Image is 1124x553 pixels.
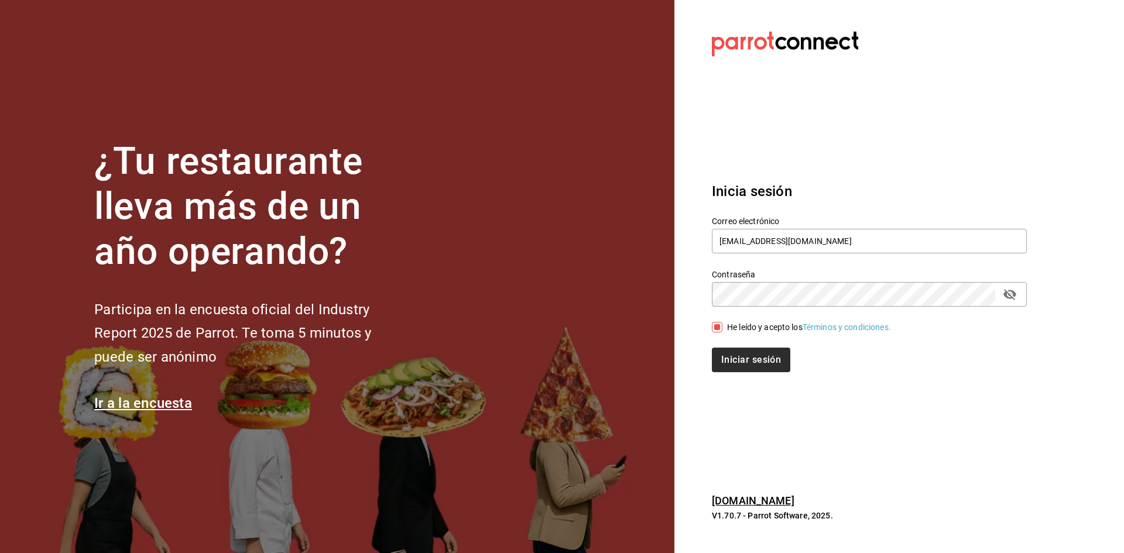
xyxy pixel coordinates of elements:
[712,229,1027,253] input: Ingresa tu correo electrónico
[712,217,1027,225] label: Correo electrónico
[712,510,1027,521] p: V1.70.7 - Parrot Software, 2025.
[1000,284,1020,304] button: passwordField
[94,395,192,411] a: Ir a la encuesta
[803,322,891,332] a: Términos y condiciones.
[94,298,410,369] h2: Participa en la encuesta oficial del Industry Report 2025 de Parrot. Te toma 5 minutos y puede se...
[712,181,1027,202] h3: Inicia sesión
[727,321,891,334] div: He leído y acepto los
[712,270,1027,279] label: Contraseña
[712,494,794,507] a: [DOMAIN_NAME]
[94,139,410,274] h1: ¿Tu restaurante lleva más de un año operando?
[712,348,790,372] button: Iniciar sesión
